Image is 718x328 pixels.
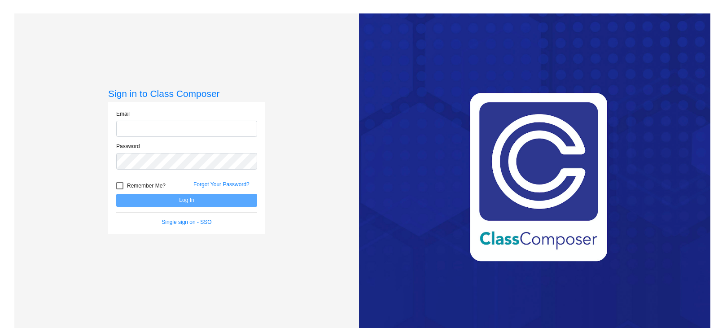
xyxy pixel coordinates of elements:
button: Log In [116,194,257,207]
h3: Sign in to Class Composer [108,88,265,99]
label: Email [116,110,130,118]
a: Single sign on - SSO [162,219,211,225]
a: Forgot Your Password? [193,181,250,188]
label: Password [116,142,140,150]
span: Remember Me? [127,180,166,191]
